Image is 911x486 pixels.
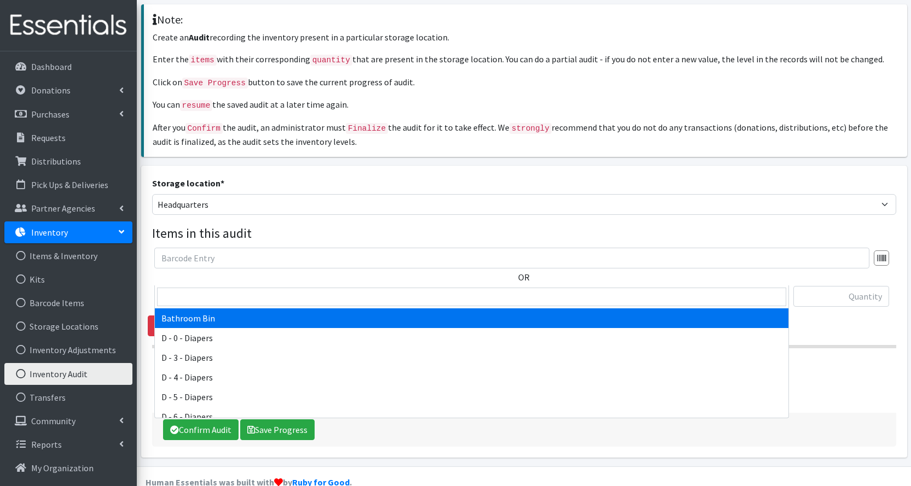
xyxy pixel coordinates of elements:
em: Save Progress [182,78,248,89]
input: Quantity [793,286,889,307]
p: After you the audit, an administrator must the audit for it to take effect. We recommend that you... [153,121,898,148]
strong: Audit [189,32,210,43]
p: Requests [31,132,66,143]
em: quantity [310,55,352,66]
a: Purchases [4,103,132,125]
a: Pick Ups & Deliveries [4,174,132,196]
p: Pick Ups & Deliveries [31,179,108,190]
a: Remove [148,315,202,336]
a: Donations [4,79,132,101]
li: D - 6 - Diapers [155,407,788,426]
p: Reports [31,439,62,450]
li: D - 5 - Diapers [155,387,788,407]
img: HumanEssentials [4,7,132,44]
p: Purchases [31,109,69,120]
a: Storage Locations [4,315,132,337]
em: resume [180,100,213,111]
p: Donations [31,85,71,96]
p: My Organization [31,462,94,473]
p: Dashboard [31,61,72,72]
a: Items & Inventory [4,245,132,267]
em: Confirm [185,123,223,134]
abbr: required [221,178,224,189]
p: Click on button to save the current progress of audit. [153,75,898,90]
a: Partner Agencies [4,197,132,219]
a: Kits [4,268,132,290]
li: D - 4 - Diapers [155,367,788,387]
p: Community [31,415,76,426]
a: Inventory Adjustments [4,339,132,361]
label: Storage location [152,177,224,190]
input: Barcode Entry [154,248,869,268]
a: My Organization [4,457,132,479]
em: Finalize [346,123,388,134]
p: Partner Agencies [31,203,95,214]
a: Transfers [4,387,132,408]
p: Create an recording the inventory present in a particular storage location. [153,31,898,44]
li: Bathroom Bin [155,308,788,328]
h5: Note: [153,13,898,26]
a: Reports [4,434,132,455]
em: strongly [509,123,552,134]
a: Inventory Audit [4,363,132,385]
legend: Items in this audit [152,224,896,243]
p: Distributions [31,156,81,167]
p: Inventory [31,227,68,238]
a: Barcode Items [4,292,132,314]
p: You can the saved audit at a later time again. [153,98,898,112]
button: Confirm Audit [163,419,239,440]
a: Distributions [4,150,132,172]
p: Enter the with their corresponding that are present in the storage location. You can do a partial... [153,52,898,67]
a: Dashboard [4,56,132,78]
a: Community [4,410,132,432]
em: items [189,55,217,66]
label: OR [518,271,530,284]
button: Save Progress [240,419,315,440]
a: Inventory [4,221,132,243]
li: D - 0 - Diapers [155,328,788,348]
a: Requests [4,127,132,149]
li: D - 3 - Diapers [155,348,788,367]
